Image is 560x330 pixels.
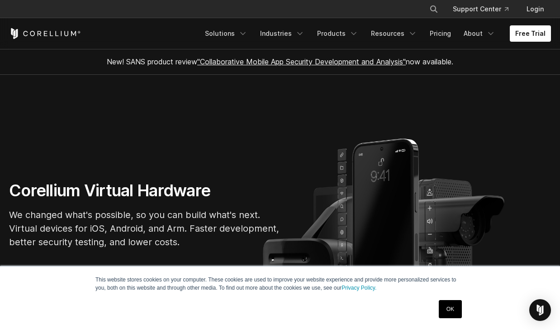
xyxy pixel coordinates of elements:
[458,25,501,42] a: About
[529,299,551,321] div: Open Intercom Messenger
[9,180,280,201] h1: Corellium Virtual Hardware
[95,276,465,292] p: This website stores cookies on your computer. These cookies are used to improve your website expe...
[9,208,280,249] p: We changed what's possible, so you can build what's next. Virtual devices for iOS, Android, and A...
[312,25,364,42] a: Products
[199,25,253,42] a: Solutions
[426,1,442,17] button: Search
[9,28,81,39] a: Corellium Home
[197,57,406,66] a: "Collaborative Mobile App Security Development and Analysis"
[439,300,462,318] a: OK
[519,1,551,17] a: Login
[107,57,453,66] span: New! SANS product review now available.
[199,25,551,42] div: Navigation Menu
[365,25,422,42] a: Resources
[446,1,516,17] a: Support Center
[418,1,551,17] div: Navigation Menu
[424,25,456,42] a: Pricing
[342,285,376,291] a: Privacy Policy.
[510,25,551,42] a: Free Trial
[255,25,310,42] a: Industries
